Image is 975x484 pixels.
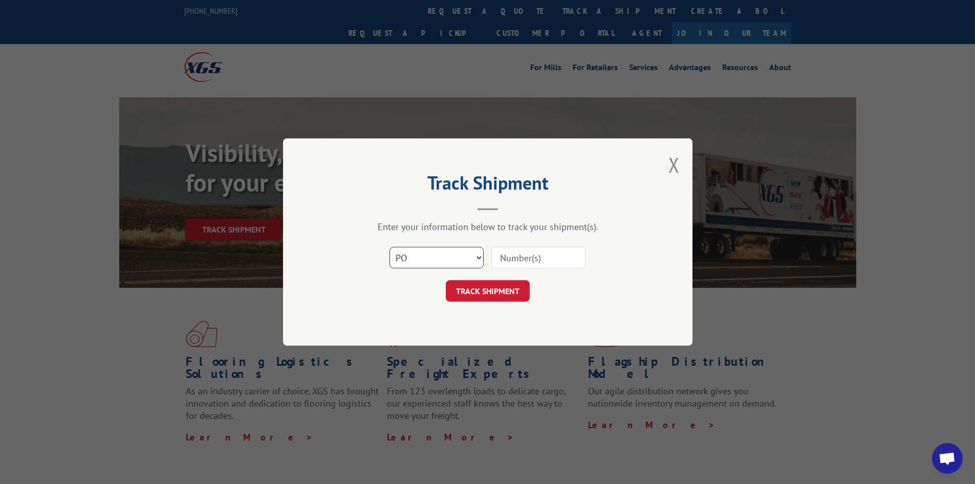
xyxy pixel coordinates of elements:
[491,247,586,268] input: Number(s)
[334,176,641,195] h2: Track Shipment
[668,151,680,178] button: Close modal
[334,221,641,233] div: Enter your information below to track your shipment(s).
[446,280,530,302] button: TRACK SHIPMENT
[932,443,963,474] div: Open chat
